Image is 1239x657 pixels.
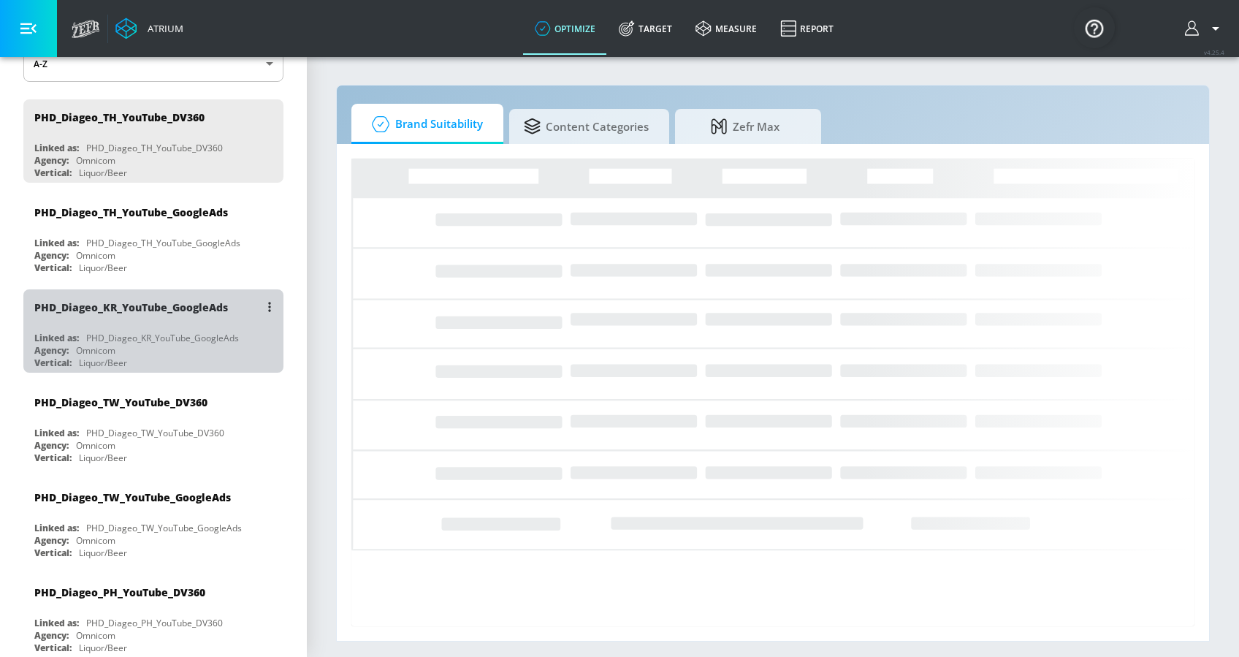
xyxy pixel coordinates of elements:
[769,2,845,55] a: Report
[86,142,223,154] div: PHD_Diageo_TH_YouTube_DV360
[366,107,483,142] span: Brand Suitability
[86,617,223,629] div: PHD_Diageo_PH_YouTube_DV360
[86,522,242,534] div: PHD_Diageo_TW_YouTube_GoogleAds
[76,629,115,642] div: Omnicom
[34,452,72,464] div: Vertical:
[34,344,69,357] div: Agency:
[34,547,72,559] div: Vertical:
[23,384,283,468] div: PHD_Diageo_TW_YouTube_DV360Linked as:PHD_Diageo_TW_YouTube_DV360Agency:OmnicomVertical:Liquor/Beer
[23,99,283,183] div: PHD_Diageo_TH_YouTube_DV360Linked as:PHD_Diageo_TH_YouTube_DV360Agency:OmnicomVertical:Liquor/Beer
[607,2,684,55] a: Target
[79,167,127,179] div: Liquor/Beer
[34,300,228,314] div: PHD_Diageo_KR_YouTube_GoogleAds
[86,427,224,439] div: PHD_Diageo_TW_YouTube_DV360
[23,194,283,278] div: PHD_Diageo_TH_YouTube_GoogleAdsLinked as:PHD_Diageo_TH_YouTube_GoogleAdsAgency:OmnicomVertical:Li...
[1204,48,1224,56] span: v 4.25.4
[34,534,69,547] div: Agency:
[34,427,79,439] div: Linked as:
[23,479,283,563] div: PHD_Diageo_TW_YouTube_GoogleAdsLinked as:PHD_Diageo_TW_YouTube_GoogleAdsAgency:OmnicomVertical:Li...
[34,332,79,344] div: Linked as:
[86,332,239,344] div: PHD_Diageo_KR_YouTube_GoogleAds
[34,629,69,642] div: Agency:
[34,490,231,504] div: PHD_Diageo_TW_YouTube_GoogleAds
[34,642,72,654] div: Vertical:
[690,109,801,144] span: Zefr Max
[79,547,127,559] div: Liquor/Beer
[684,2,769,55] a: measure
[23,45,283,82] div: A-Z
[79,452,127,464] div: Liquor/Beer
[34,439,69,452] div: Agency:
[79,357,127,369] div: Liquor/Beer
[34,205,228,219] div: PHD_Diageo_TH_YouTube_GoogleAds
[86,237,240,249] div: PHD_Diageo_TH_YouTube_GoogleAds
[34,249,69,262] div: Agency:
[34,110,205,124] div: PHD_Diageo_TH_YouTube_DV360
[76,439,115,452] div: Omnicom
[79,642,127,654] div: Liquor/Beer
[79,262,127,274] div: Liquor/Beer
[76,534,115,547] div: Omnicom
[34,585,205,599] div: PHD_Diageo_PH_YouTube_DV360
[34,154,69,167] div: Agency:
[34,357,72,369] div: Vertical:
[23,289,283,373] div: PHD_Diageo_KR_YouTube_GoogleAdsLinked as:PHD_Diageo_KR_YouTube_GoogleAdsAgency:OmnicomVertical:Li...
[76,249,115,262] div: Omnicom
[524,109,649,144] span: Content Categories
[34,167,72,179] div: Vertical:
[76,344,115,357] div: Omnicom
[34,395,207,409] div: PHD_Diageo_TW_YouTube_DV360
[1074,7,1115,48] button: Open Resource Center
[523,2,607,55] a: optimize
[34,142,79,154] div: Linked as:
[115,18,183,39] a: Atrium
[76,154,115,167] div: Omnicom
[34,617,79,629] div: Linked as:
[34,522,79,534] div: Linked as:
[34,262,72,274] div: Vertical:
[34,237,79,249] div: Linked as:
[142,22,183,35] div: Atrium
